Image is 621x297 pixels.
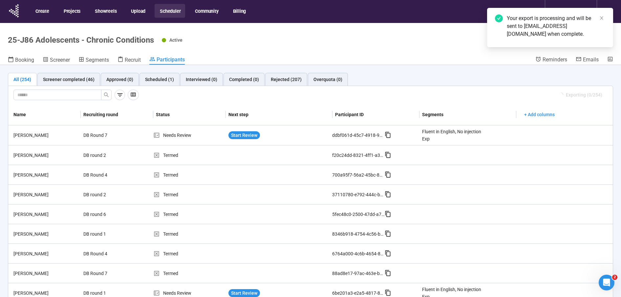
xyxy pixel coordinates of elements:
span: Screener [50,57,70,63]
a: Participants [149,56,185,65]
th: Name [8,104,81,125]
div: Scheduled (1) [145,76,174,83]
th: Participant ID [332,104,419,125]
div: Fluent in English, No injection Exp [422,128,482,142]
span: loading [558,93,563,97]
div: [PERSON_NAME] [11,152,81,159]
th: Recruiting round [81,104,153,125]
button: + Add columns [519,109,560,120]
div: [PERSON_NAME] [11,211,81,218]
button: Create [30,4,54,18]
div: Completed (0) [229,76,259,83]
div: Overquota (0) [313,76,342,83]
div: DB Round 7 [81,267,130,280]
span: Recruit [125,57,141,63]
div: [PERSON_NAME] [11,171,81,179]
div: 88ad8e17-97ac-463e-b604-095a10f99d15 [332,270,385,277]
div: Interviewed (0) [186,76,217,83]
div: Your export is processing and will be sent to [EMAIL_ADDRESS][DOMAIN_NAME] when complete. [507,14,605,38]
div: All (254) [13,76,31,83]
div: f20c24dd-8321-4ff1-a358-e7c76eada137 [332,152,385,159]
div: Termed [153,250,226,257]
div: [PERSON_NAME] [11,250,81,257]
button: search [101,90,112,100]
button: Upload [126,4,150,18]
div: 5fec48c0-2500-47dd-a7a7-1137b1f44853 [332,211,385,218]
div: 37110780-e792-444c-b330-d31c80a8ad34 [332,191,385,198]
div: Termed [153,230,226,238]
div: [PERSON_NAME] [11,132,81,139]
th: Next step [226,104,332,125]
span: close [599,16,604,20]
div: [PERSON_NAME] [11,289,81,297]
div: DB Round 4 [81,247,130,260]
a: Segments [78,56,109,65]
div: Screener completed (46) [43,76,95,83]
div: Termed [153,270,226,277]
span: check-circle [495,14,503,22]
button: Scheduler [155,4,185,18]
div: Termed [153,171,226,179]
span: Start Review [231,132,257,139]
span: + Add columns [524,111,555,118]
div: DB Round 4 [81,169,130,181]
div: Rejected (207) [271,76,302,83]
span: Exporting (0/254) [566,91,602,98]
button: Community [190,4,223,18]
button: Exporting (0/254) [553,90,608,100]
span: Active [169,37,182,43]
th: Segments [419,104,516,125]
span: search [104,92,109,97]
span: Emails [583,56,599,63]
div: DB round 6 [81,208,130,221]
span: Reminders [543,56,567,63]
div: Needs Review [153,132,226,139]
div: DB Round 7 [81,129,130,141]
a: Screener [43,56,70,65]
span: Participants [157,56,185,63]
span: Start Review [231,289,257,297]
span: Segments [86,57,109,63]
th: Status [153,104,226,125]
div: 8346b918-4754-4c56-b29f-c7b678046be1 [332,230,385,238]
button: Billing [228,4,251,18]
div: 6be201a3-e2a5-4817-8e6b-6c66daf2b33d [332,289,385,297]
span: 2 [612,275,617,280]
h1: 25-J86 Adolescents - Chronic Conditions [8,35,154,45]
div: Termed [153,211,226,218]
button: Start Review [228,289,260,297]
div: DB round 2 [81,188,130,201]
iframe: Intercom live chat [599,275,614,290]
button: Showreels [90,4,121,18]
div: Approved (0) [106,76,133,83]
span: Booking [15,57,34,63]
div: Termed [153,191,226,198]
a: Booking [8,56,34,65]
a: Emails [576,56,599,64]
a: Recruit [118,56,141,65]
div: 700a95f7-56a2-45bc-81ab-ac2894e5c792 [332,171,385,179]
button: Projects [58,4,85,18]
div: 6764a000-4c6b-4654-8ce3-72a4d54ab6b5 [332,250,385,257]
div: ddbf061d-45c7-4918-95b0-20b65e507256 [332,132,385,139]
div: [PERSON_NAME] [11,270,81,277]
div: Termed [153,152,226,159]
div: Opinions Link [552,5,588,18]
div: Needs Review [153,289,226,297]
div: DB round 1 [81,228,130,240]
a: Reminders [535,56,567,64]
div: DB round 2 [81,149,130,161]
div: [PERSON_NAME] [11,230,81,238]
button: Start Review [228,131,260,139]
div: [PERSON_NAME] [11,191,81,198]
